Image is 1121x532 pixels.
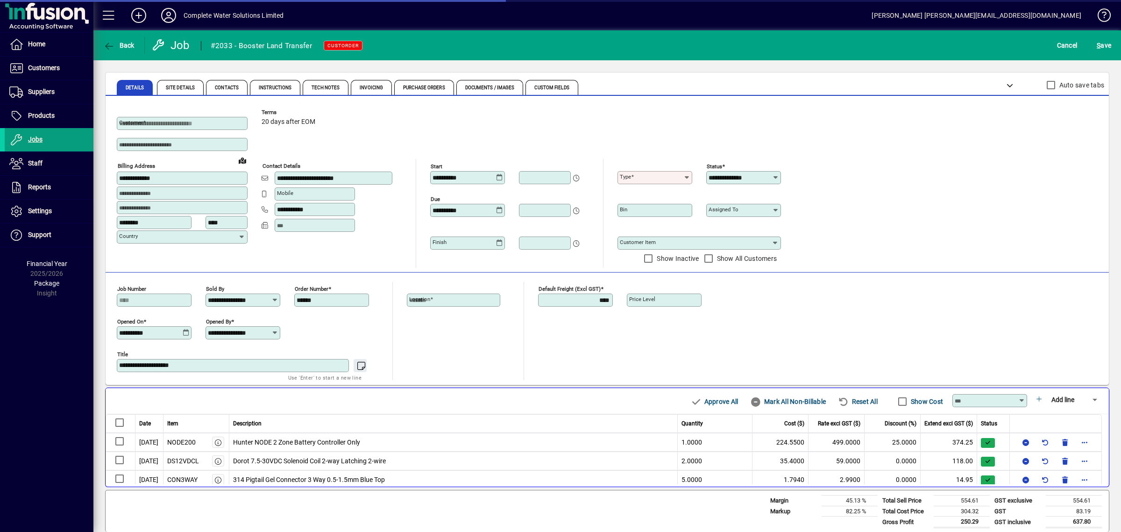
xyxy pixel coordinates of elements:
[990,496,1046,506] td: GST exclusive
[5,80,93,104] a: Suppliers
[766,496,822,506] td: Margin
[167,419,178,428] span: Item
[262,118,315,126] span: 20 days after EOM
[752,470,809,489] td: 1.7940
[687,393,742,410] button: Approve All
[119,119,143,126] mat-label: Customer
[818,419,860,428] span: Rate excl GST ($)
[5,200,93,223] a: Settings
[1046,506,1102,517] td: 83.19
[872,8,1081,23] div: [PERSON_NAME] [PERSON_NAME][EMAIL_ADDRESS][DOMAIN_NAME]
[288,372,362,383] mat-hint: Use 'Enter' to start a new line
[28,112,55,119] span: Products
[1077,472,1092,487] button: More options
[28,40,45,48] span: Home
[921,470,977,489] td: 14.95
[981,419,997,428] span: Status
[822,506,878,517] td: 82.25 %
[934,517,990,528] td: 250.29
[750,394,826,409] span: Mark All Non-Billable
[233,419,262,428] span: Description
[154,7,184,24] button: Profile
[117,318,143,325] mat-label: Opened On
[746,393,830,410] button: Mark All Non-Billable
[431,196,440,202] mat-label: Due
[403,86,445,90] span: Purchase Orders
[822,496,878,506] td: 45.13 %
[1057,80,1105,90] label: Auto save tabs
[865,452,921,470] td: 0.0000
[229,470,678,489] td: 314 Pigtail Gel Connector 3 Way 0.5-1.5mm Blue Top
[124,7,154,24] button: Add
[629,296,655,302] mat-label: Price Level
[1051,396,1074,403] span: Add line
[360,86,383,90] span: Invoicing
[409,296,430,302] mat-label: Location
[215,86,239,90] span: Contacts
[1094,37,1114,54] button: Save
[921,452,977,470] td: 118.00
[229,433,678,452] td: Hunter NODE 2 Zone Battery Controller Only
[990,517,1046,528] td: GST inclusive
[707,163,722,170] mat-label: Status
[934,496,990,506] td: 554.61
[5,57,93,80] a: Customers
[34,280,59,287] span: Package
[27,260,67,267] span: Financial Year
[259,86,291,90] span: Instructions
[206,318,231,325] mat-label: Opened by
[184,8,284,23] div: Complete Water Solutions Limited
[921,433,977,452] td: 374.25
[5,152,93,175] a: Staff
[534,86,569,90] span: Custom Fields
[678,470,752,489] td: 5.0000
[766,506,822,517] td: Markup
[152,38,192,53] div: Job
[211,38,312,53] div: #2033 - Booster Land Transfer
[167,456,199,466] div: DS12VDCL
[28,64,60,72] span: Customers
[5,33,93,56] a: Home
[834,393,881,410] button: Reset All
[101,37,137,54] button: Back
[678,452,752,470] td: 2.0000
[681,419,703,428] span: Quantity
[28,136,43,143] span: Jobs
[924,419,973,428] span: Extend excl GST ($)
[433,239,447,245] mat-label: Finish
[465,86,515,90] span: Documents / Images
[838,394,878,409] span: Reset All
[865,470,921,489] td: 0.0000
[206,286,224,292] mat-label: Sold by
[865,433,921,452] td: 25.0000
[878,506,934,517] td: Total Cost Price
[262,109,318,115] span: Terms
[655,254,699,263] label: Show Inactive
[5,223,93,247] a: Support
[117,286,146,292] mat-label: Job number
[809,452,865,470] td: 59.0000
[1055,37,1080,54] button: Cancel
[1097,42,1100,49] span: S
[139,419,151,428] span: Date
[1077,435,1092,450] button: More options
[1057,38,1078,53] span: Cancel
[990,506,1046,517] td: GST
[620,173,631,180] mat-label: Type
[878,496,934,506] td: Total Sell Price
[715,254,777,263] label: Show All Customers
[620,206,627,213] mat-label: Bin
[1077,453,1092,468] button: More options
[1046,496,1102,506] td: 554.61
[620,239,656,245] mat-label: Customer Item
[28,207,52,215] span: Settings
[885,419,916,428] span: Discount (%)
[103,42,135,49] span: Back
[167,475,198,485] div: CON3WAY
[784,419,804,428] span: Cost ($)
[119,233,138,239] mat-label: Country
[235,153,250,168] a: View on map
[135,452,163,470] td: [DATE]
[752,433,809,452] td: 224.5500
[431,163,442,170] mat-label: Start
